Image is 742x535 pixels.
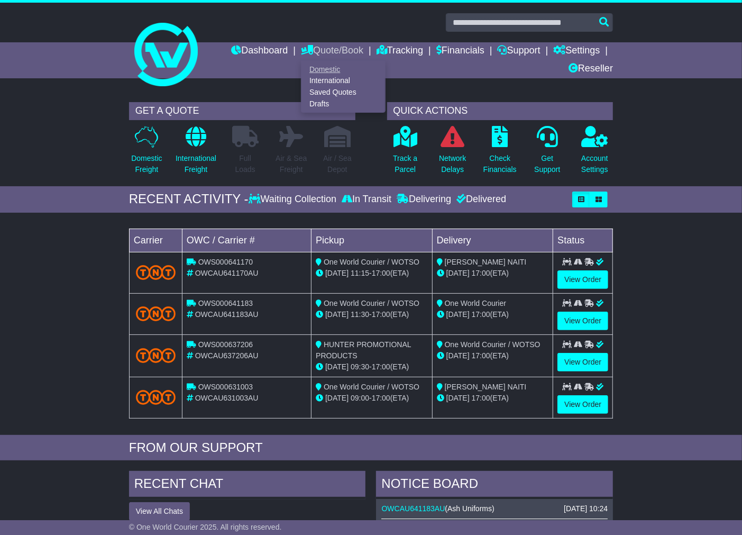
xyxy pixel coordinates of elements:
a: Saved Quotes [301,87,385,98]
span: One World Courier / WOTSO [445,340,541,349]
div: Delivering [394,194,454,205]
div: (ETA) [437,309,549,320]
td: Delivery [432,229,553,252]
div: NOTICE BOARD [376,471,613,500]
p: Track a Parcel [393,153,417,175]
p: Air & Sea Freight [276,153,307,175]
div: - (ETA) [316,361,428,373]
div: - (ETA) [316,268,428,279]
span: OWCAU637206AU [195,351,259,360]
div: - (ETA) [316,393,428,404]
div: Delivered [454,194,506,205]
span: 17:00 [372,310,390,319]
a: Quote/Book [301,42,363,60]
a: DomesticFreight [131,125,162,181]
td: Carrier [129,229,182,252]
span: [PERSON_NAME] NAITI [445,383,527,391]
a: Dashboard [231,42,288,60]
a: AccountSettings [581,125,609,181]
a: Drafts [301,98,385,110]
span: 17:00 [372,269,390,277]
a: Settings [553,42,600,60]
td: OWC / Carrier # [182,229,311,252]
span: Ash Uniforms [447,504,492,513]
td: Pickup [312,229,433,252]
span: [DATE] [446,394,470,402]
img: TNT_Domestic.png [136,306,176,321]
img: TNT_Domestic.png [136,390,176,404]
div: ( ) [381,504,608,513]
span: [DATE] [446,351,470,360]
div: Waiting Collection [249,194,339,205]
a: OWCAU641183AU [381,504,445,513]
a: InternationalFreight [175,125,217,181]
div: GET A QUOTE [129,102,355,120]
div: [DATE] 10:24 [564,504,608,513]
span: [DATE] [325,394,349,402]
span: 17:00 [372,394,390,402]
span: 11:15 [351,269,369,277]
div: Quote/Book [301,60,386,113]
a: Tracking [377,42,423,60]
span: © One World Courier 2025. All rights reserved. [129,523,282,531]
span: OWS000641183 [198,299,253,307]
div: FROM OUR SUPPORT [129,440,613,456]
a: Domestic [301,64,385,75]
td: Status [553,229,613,252]
span: One World Courier / WOTSO [324,299,419,307]
a: NetworkDelays [438,125,466,181]
span: 09:00 [351,394,369,402]
span: OWCAU631003AU [195,394,259,402]
span: One World Courier / WOTSO [324,383,419,391]
a: View Order [557,353,608,371]
span: OWS000637206 [198,340,253,349]
span: OWS000641170 [198,258,253,266]
p: Air / Sea Depot [323,153,352,175]
span: OWS000631003 [198,383,253,391]
div: In Transit [339,194,394,205]
a: Track aParcel [392,125,418,181]
span: [DATE] [325,310,349,319]
span: 17:00 [372,362,390,371]
span: 11:30 [351,310,369,319]
span: 17:00 [472,394,490,402]
a: Financials [436,42,484,60]
a: GetSupport [534,125,561,181]
span: [DATE] [446,310,470,319]
span: One World Courier / WOTSO [324,258,419,266]
a: View Order [557,270,608,289]
div: RECENT CHAT [129,471,366,500]
span: 17:00 [472,269,490,277]
a: Support [498,42,541,60]
div: QUICK ACTIONS [387,102,613,120]
span: [DATE] [446,269,470,277]
span: OWCAU641183AU [195,310,259,319]
p: International Freight [176,153,216,175]
p: Full Loads [232,153,259,175]
span: [DATE] [325,269,349,277]
span: One World Courier [445,299,506,307]
a: View Order [557,312,608,330]
img: TNT_Domestic.png [136,348,176,362]
span: 17:00 [472,351,490,360]
div: (ETA) [437,393,549,404]
span: [PERSON_NAME] NAITI [445,258,527,266]
div: RECENT ACTIVITY - [129,192,249,207]
span: HUNTER PROMOTIONAL PRODUCTS [316,340,411,360]
a: Reseller [569,60,613,78]
a: View Order [557,395,608,414]
span: 17:00 [472,310,490,319]
img: TNT_Domestic.png [136,265,176,279]
p: Get Support [534,153,560,175]
a: CheckFinancials [483,125,517,181]
button: View All Chats [129,502,190,521]
p: Check Financials [483,153,517,175]
p: Account Settings [581,153,608,175]
p: Network Delays [439,153,466,175]
p: Domestic Freight [131,153,162,175]
span: 09:30 [351,362,369,371]
div: - (ETA) [316,309,428,320]
span: [DATE] [325,362,349,371]
span: OWCAU641170AU [195,269,259,277]
div: (ETA) [437,350,549,361]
